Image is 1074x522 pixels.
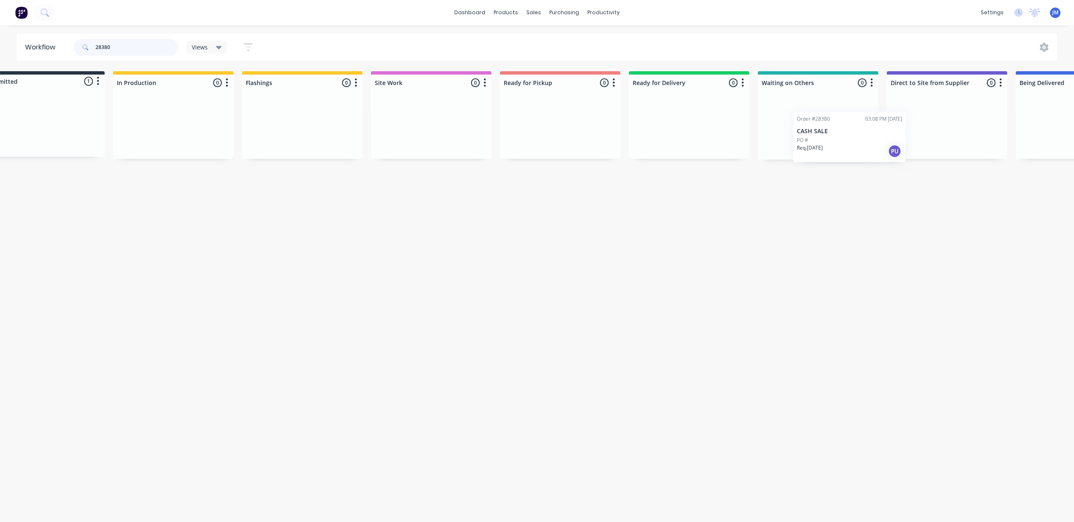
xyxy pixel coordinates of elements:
input: Enter column name… [891,78,973,87]
input: Enter column name… [504,78,586,87]
div: sales [522,6,545,19]
div: productivity [583,6,624,19]
input: Enter column name… [117,78,199,87]
span: JM [1052,9,1059,16]
input: Enter column name… [375,78,457,87]
input: Enter column name… [762,78,844,87]
div: Workflow [25,42,59,52]
span: 0 [600,78,609,87]
div: products [489,6,522,19]
span: 0 [342,78,351,87]
span: 1 [84,77,93,85]
input: Search for orders... [95,39,178,56]
span: 0 [729,78,738,87]
div: settings [976,6,1008,19]
div: purchasing [545,6,583,19]
img: Factory [15,6,28,19]
span: 0 [213,78,222,87]
a: dashboard [450,6,489,19]
span: 0 [471,78,480,87]
input: Enter column name… [246,78,328,87]
span: 0 [858,78,867,87]
span: Views [192,43,208,52]
input: Enter column name… [633,78,715,87]
span: 0 [987,78,996,87]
